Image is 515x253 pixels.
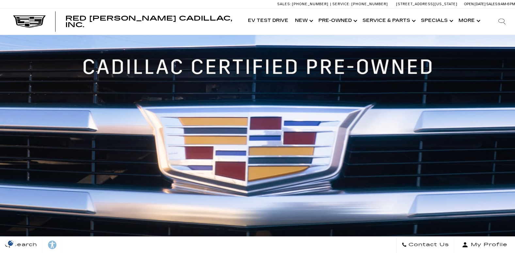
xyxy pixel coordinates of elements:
a: Service: [PHONE_NUMBER] [330,2,390,6]
a: Sales: [PHONE_NUMBER] [277,2,330,6]
a: New [292,8,315,34]
a: Service & Parts [359,8,418,34]
a: Contact Us [396,237,454,253]
a: Specials [418,8,455,34]
span: Sales: [277,2,291,6]
span: Sales: [486,2,498,6]
button: Open user profile menu [454,237,515,253]
section: Click to Open Cookie Consent Modal [3,240,18,246]
span: Red [PERSON_NAME] Cadillac, Inc. [65,14,232,29]
a: EV Test Drive [245,8,292,34]
img: Cadillac Dark Logo with Cadillac White Text [13,15,46,28]
span: [PHONE_NUMBER] [351,2,388,6]
a: Red [PERSON_NAME] Cadillac, Inc. [65,15,238,28]
span: Service: [332,2,350,6]
span: Contact Us [407,240,449,249]
span: 9 AM-6 PM [498,2,515,6]
img: Opt-Out Icon [3,240,18,246]
a: Pre-Owned [315,8,359,34]
a: [STREET_ADDRESS][US_STATE] [396,2,458,6]
span: Open [DATE] [464,2,486,6]
span: My Profile [468,240,507,249]
span: Search [10,240,37,249]
span: [PHONE_NUMBER] [292,2,329,6]
button: More [455,8,482,34]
